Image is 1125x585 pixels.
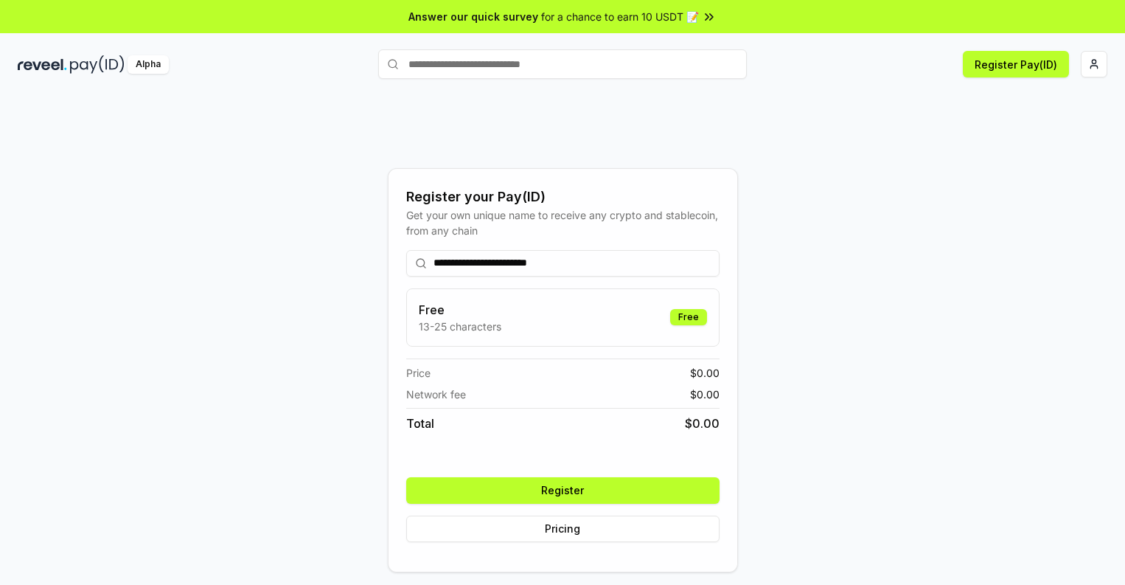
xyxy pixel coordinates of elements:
[406,516,720,542] button: Pricing
[406,187,720,207] div: Register your Pay(ID)
[406,477,720,504] button: Register
[128,55,169,74] div: Alpha
[70,55,125,74] img: pay_id
[18,55,67,74] img: reveel_dark
[408,9,538,24] span: Answer our quick survey
[406,387,466,402] span: Network fee
[670,309,707,325] div: Free
[406,415,434,432] span: Total
[406,207,720,238] div: Get your own unique name to receive any crypto and stablecoin, from any chain
[419,319,501,334] p: 13-25 characters
[685,415,720,432] span: $ 0.00
[963,51,1069,77] button: Register Pay(ID)
[406,365,431,381] span: Price
[419,301,501,319] h3: Free
[690,387,720,402] span: $ 0.00
[541,9,699,24] span: for a chance to earn 10 USDT 📝
[690,365,720,381] span: $ 0.00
